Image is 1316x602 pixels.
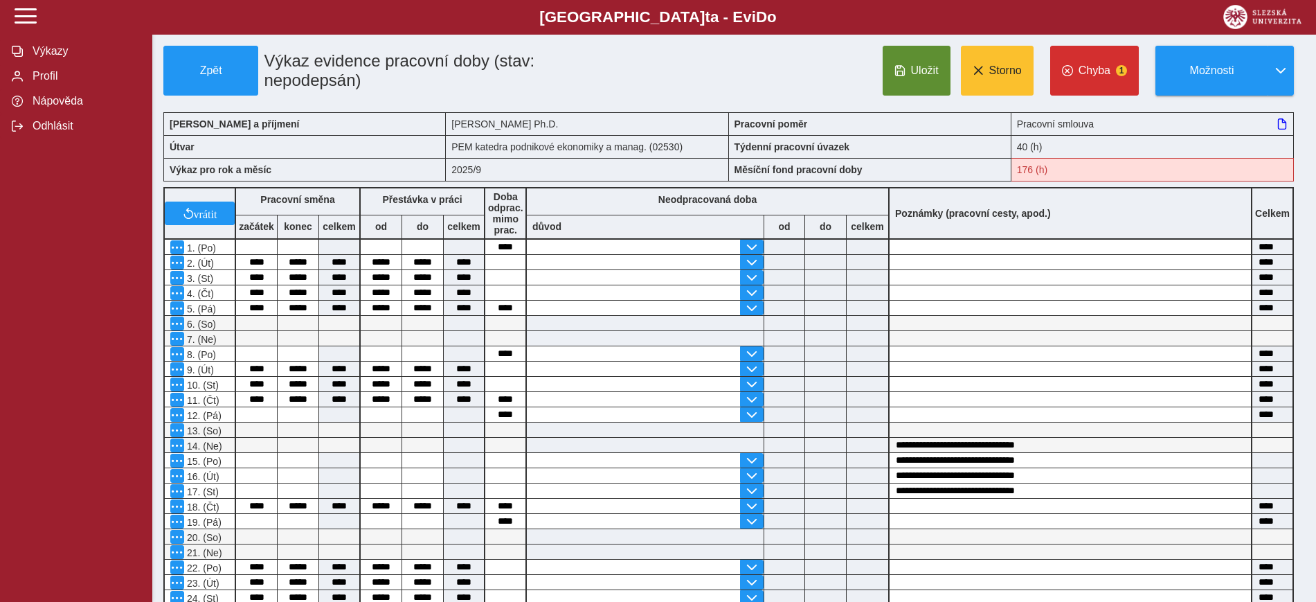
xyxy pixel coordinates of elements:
span: Profil [28,70,141,82]
span: 5. (Pá) [184,303,216,315]
span: 15. (Po) [184,456,222,467]
b: Útvar [170,141,195,152]
button: Uložit [883,46,950,96]
div: 40 (h) [1011,135,1294,158]
b: [GEOGRAPHIC_DATA] a - Evi [42,8,1274,26]
span: Nápověda [28,95,141,107]
b: od [764,221,804,232]
b: Neodpracovaná doba [658,194,757,205]
button: Menu [170,240,184,254]
span: 8. (Po) [184,349,216,360]
span: Storno [989,64,1022,77]
b: Týdenní pracovní úvazek [734,141,850,152]
span: 10. (St) [184,380,219,391]
button: Menu [170,408,184,422]
span: 23. (Út) [184,578,219,589]
button: Menu [170,271,184,285]
span: 19. (Pá) [184,517,222,528]
button: Menu [170,469,184,483]
b: Pracovní směna [260,194,334,205]
button: Menu [170,484,184,498]
b: začátek [236,221,277,232]
span: 16. (Út) [184,471,219,482]
b: Pracovní poměr [734,118,808,130]
button: Menu [170,393,184,407]
button: Menu [170,256,184,269]
span: vrátit [194,208,217,219]
span: 13. (So) [184,425,222,436]
button: vrátit [165,202,235,225]
span: 12. (Pá) [184,410,222,421]
b: Celkem [1255,208,1290,219]
span: 9. (Út) [184,364,214,375]
b: Výkaz pro rok a měsíc [170,164,271,175]
div: Fond pracovní doby (176 h) a součet hodin (145:30 h) se neshodují! [1011,158,1294,182]
b: Poznámky (pracovní cesty, apod.) [890,208,1056,219]
span: 1 [1116,65,1127,76]
span: 1. (Po) [184,242,216,254]
b: Přestávka v práci [382,194,462,205]
span: 7. (Ne) [184,334,217,345]
img: logo_web_su.png [1223,5,1301,29]
button: Menu [170,332,184,346]
span: 3. (St) [184,273,213,284]
b: konec [278,221,318,232]
button: Menu [170,378,184,391]
b: od [361,221,402,232]
b: do [805,221,846,232]
span: 6. (So) [184,319,216,330]
button: Menu [170,545,184,559]
button: Menu [170,423,184,437]
b: celkem [847,221,888,232]
button: Menu [170,317,184,330]
button: Storno [961,46,1034,96]
span: Chyba [1079,64,1110,77]
div: 2025/9 [446,158,728,182]
button: Menu [170,439,184,452]
button: Menu [170,347,184,361]
span: 22. (Po) [184,563,222,574]
h1: Výkaz evidence pracovní doby (stav: nepodepsán) [258,46,639,96]
span: 18. (Čt) [184,502,219,513]
span: 4. (Čt) [184,288,214,299]
button: Menu [170,499,184,513]
button: Možnosti [1155,46,1268,96]
button: Menu [170,515,184,529]
button: Menu [170,362,184,376]
b: Doba odprac. mimo prac. [488,191,523,236]
div: [PERSON_NAME] Ph.D. [446,112,728,135]
b: Měsíční fond pracovní doby [734,164,863,175]
b: [PERSON_NAME] a příjmení [170,118,299,130]
span: 2. (Út) [184,258,214,269]
button: Menu [170,530,184,544]
b: celkem [444,221,484,232]
span: 17. (St) [184,486,219,497]
b: celkem [319,221,359,232]
button: Menu [170,576,184,590]
span: Zpět [170,64,252,77]
span: 11. (Čt) [184,395,219,406]
span: Odhlásit [28,120,141,132]
button: Menu [170,301,184,315]
span: o [767,8,777,26]
button: Chyba1 [1050,46,1139,96]
button: Menu [170,286,184,300]
span: 21. (Ne) [184,547,222,558]
button: Zpět [163,46,258,96]
div: Pracovní smlouva [1011,112,1294,135]
span: Možnosti [1167,64,1256,77]
div: PEM katedra podnikové ekonomiky a manag. (02530) [446,135,728,158]
span: D [756,8,767,26]
span: Uložit [911,64,939,77]
b: do [402,221,443,232]
button: Menu [170,454,184,468]
span: t [705,8,710,26]
span: Výkazy [28,45,141,57]
span: 14. (Ne) [184,441,222,452]
span: 20. (So) [184,532,222,543]
button: Menu [170,560,184,574]
b: důvod [532,221,561,232]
